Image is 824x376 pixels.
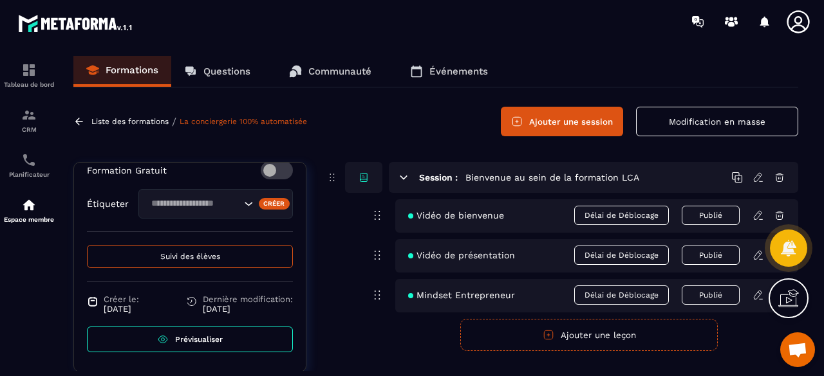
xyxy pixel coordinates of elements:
span: Délai de Déblocage [574,285,669,305]
a: formationformationTableau de bord [3,53,55,98]
a: Événements [397,56,501,87]
p: Communauté [308,66,371,77]
a: La conciergerie 100% automatisée [180,117,307,126]
p: Formations [106,64,158,76]
span: / [172,116,176,128]
span: Mindset Entrepreneur [408,290,515,300]
button: Ajouter une session [501,107,623,136]
a: schedulerschedulerPlanificateur [3,143,55,188]
button: Publié [682,246,740,265]
span: Créer le: [104,294,139,304]
a: Communauté [276,56,384,87]
a: Ouvrir le chat [780,332,815,367]
p: Événements [429,66,488,77]
img: formation [21,107,37,123]
img: formation [21,62,37,78]
div: Créer [259,198,290,210]
button: Publié [682,206,740,225]
span: Dernière modification: [203,294,293,304]
a: automationsautomationsEspace membre [3,188,55,233]
button: Modification en masse [636,107,798,136]
button: Ajouter une leçon [460,319,718,351]
button: Suivi des élèves [87,245,293,268]
p: Étiqueter [87,199,129,209]
img: scheduler [21,152,37,168]
p: Formation Gratuit [87,165,167,175]
a: formationformationCRM [3,98,55,143]
span: Suivi des élèves [160,252,220,261]
p: Espace membre [3,216,55,223]
p: CRM [3,126,55,133]
p: [DATE] [104,304,139,314]
span: Vidéo de présentation [408,250,515,260]
a: Prévisualiser [87,327,293,352]
span: Délai de Déblocage [574,206,669,225]
input: Search for option [147,197,241,211]
a: Liste des formations [91,117,169,126]
h6: Session : [419,172,458,183]
a: Questions [171,56,263,87]
img: logo [18,12,134,35]
span: Vidéo de bienvenue [408,210,504,220]
img: automations [21,197,37,213]
p: Planificateur [3,171,55,178]
p: Tableau de bord [3,81,55,88]
a: Formations [73,56,171,87]
button: Publié [682,285,740,305]
h5: Bienvenue au sein de la formation LCA [465,171,639,184]
span: Délai de Déblocage [574,246,669,265]
span: Prévisualiser [175,335,223,344]
p: Questions [203,66,250,77]
p: [DATE] [203,304,293,314]
div: Search for option [138,189,293,219]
